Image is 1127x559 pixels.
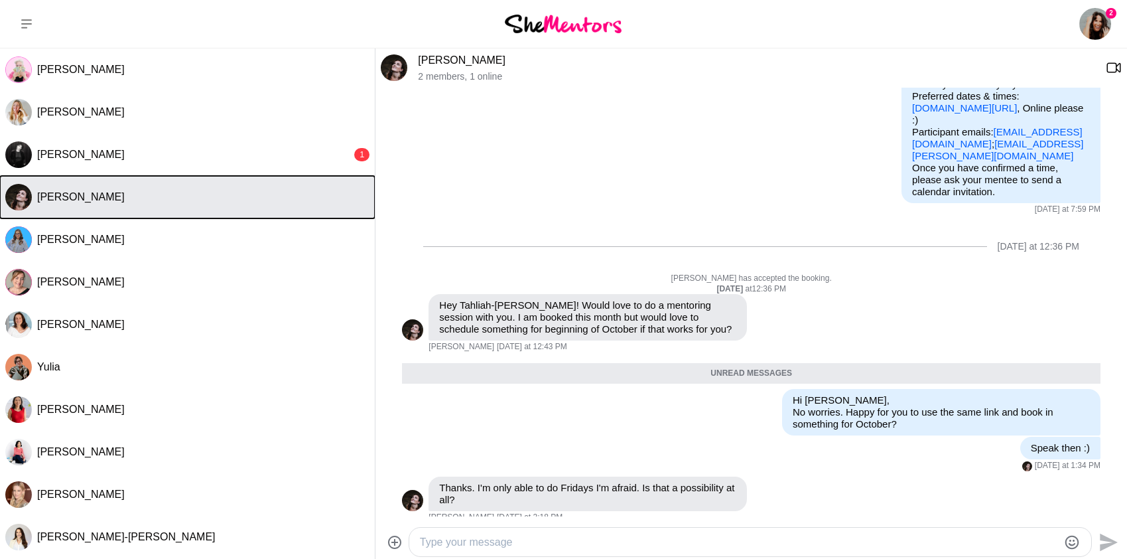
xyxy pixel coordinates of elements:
[1079,8,1111,40] img: Taliah-Kate (TK) Byron
[402,274,1100,284] p: [PERSON_NAME] has accepted the booking.
[37,191,125,202] span: [PERSON_NAME]
[418,71,1095,82] p: 2 members , 1 online
[5,439,32,465] img: J
[429,513,494,523] span: [PERSON_NAME]
[912,138,1083,161] a: [EMAIL_ADDRESS][PERSON_NAME][DOMAIN_NAME]
[418,54,505,66] a: [PERSON_NAME]
[37,149,125,160] span: [PERSON_NAME]
[37,531,216,542] span: [PERSON_NAME]-[PERSON_NAME]
[5,439,32,465] div: Jolynne Rydz
[5,354,32,380] div: Yulia
[37,404,125,415] span: [PERSON_NAME]
[402,490,423,511] div: Casey Aubin
[354,148,369,161] div: 1
[420,534,1058,550] textarea: Type your message
[1106,8,1116,19] span: 2
[37,64,125,75] span: [PERSON_NAME]
[912,162,1090,198] p: Once you have confirmed a time, please ask your mentee to send a calendar invitation.
[5,311,32,338] img: T
[439,299,736,335] p: Hey Tahliah-[PERSON_NAME]! Would love to do a mentoring session with you. I am booked this month ...
[505,15,622,33] img: She Mentors Logo
[402,363,1100,384] div: Unread messages
[912,102,1017,114] a: [DOMAIN_NAME][URL]
[1092,527,1122,557] button: Send
[5,481,32,508] div: Philippa Sutherland
[402,490,423,511] img: C
[1031,442,1090,454] p: Speak then :)
[5,524,32,550] img: J
[402,319,423,341] div: Casey Aubin
[5,396,32,423] div: Dr Missy Wolfman
[381,54,407,81] img: C
[1035,204,1100,215] time: 2025-09-04T09:59:16.016Z
[5,56,32,83] img: E
[37,276,125,287] span: [PERSON_NAME]
[37,361,60,372] span: Yulia
[37,234,125,245] span: [PERSON_NAME]
[793,394,1090,430] p: Hi [PERSON_NAME], No worries. Happy for you to use the same link and book in something for October?
[5,141,32,168] img: L
[37,319,125,330] span: [PERSON_NAME]
[5,141,32,168] div: Lior Albeck-Ripka
[5,226,32,253] div: Mona Swarup
[429,342,494,353] span: [PERSON_NAME]
[716,284,745,293] strong: [DATE]
[37,489,125,500] span: [PERSON_NAME]
[1022,461,1032,471] div: Casey Aubin
[37,446,125,457] span: [PERSON_NAME]
[37,106,125,118] span: [PERSON_NAME]
[5,99,32,125] div: Natalia Yusenis
[5,481,32,508] img: P
[5,269,32,295] img: R
[497,342,567,353] time: 2025-09-05T02:43:55.813Z
[5,269,32,295] div: Ruth Slade
[5,56,32,83] div: Eloise Tomkins
[1064,534,1080,550] button: Emoji picker
[381,54,407,81] div: Casey Aubin
[5,226,32,253] img: M
[1035,461,1100,471] time: 2025-09-05T03:34:05.855Z
[912,126,1083,149] a: [EMAIL_ADDRESS][DOMAIN_NAME]
[5,524,32,550] div: Janelle Kee-Sue
[1079,8,1111,40] a: Taliah-Kate (TK) Byron2
[439,482,736,506] p: Thanks. I'm only able to do Fridays I'm afraid. Is that a possibility at all?
[5,396,32,423] img: D
[5,354,32,380] img: Y
[497,513,563,523] time: 2025-09-05T04:18:59.456Z
[402,319,423,341] img: C
[1022,461,1032,471] img: C
[5,184,32,210] div: Casey Aubin
[5,311,32,338] div: Tarisha Tourok
[5,99,32,125] img: N
[5,184,32,210] img: C
[402,284,1100,295] div: at 12:36 PM
[998,241,1079,252] div: [DATE] at 12:36 PM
